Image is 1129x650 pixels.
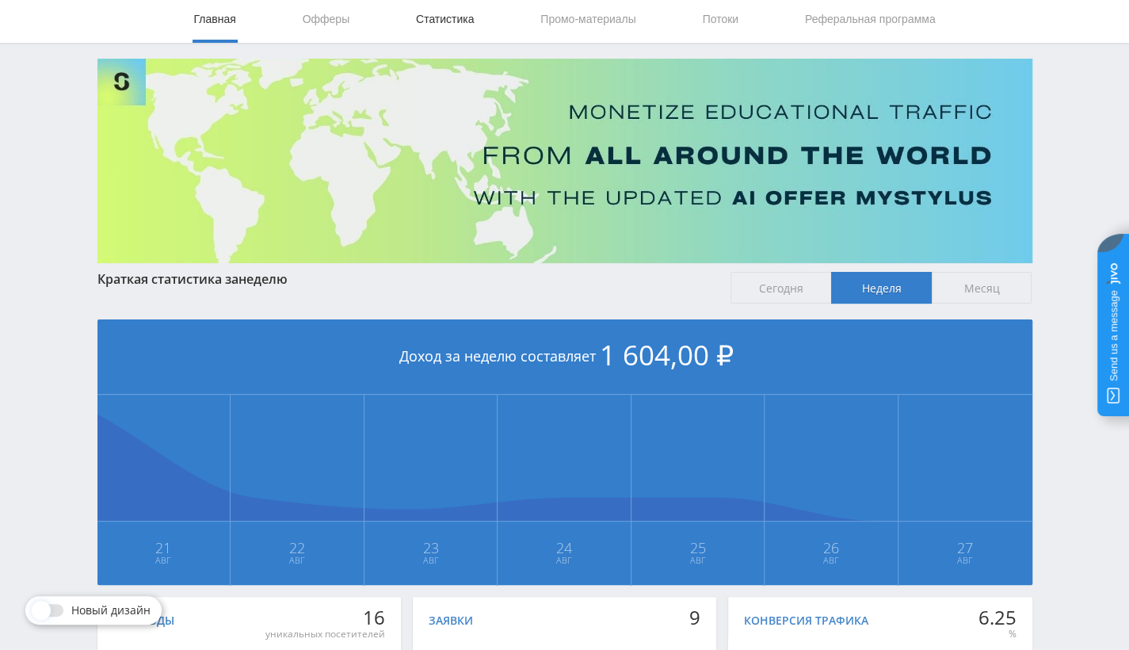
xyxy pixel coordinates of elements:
[498,554,630,567] span: Авг
[765,541,897,554] span: 26
[265,628,385,640] div: уникальных посетителей
[98,541,230,554] span: 21
[978,628,1016,640] div: %
[730,272,831,304] span: Сегодня
[932,272,1032,304] span: Месяц
[765,554,897,567] span: Авг
[632,541,764,554] span: 25
[231,541,363,554] span: 22
[744,614,868,627] div: Конверсия трафика
[429,614,473,627] div: Заявки
[978,606,1016,629] div: 6.25
[113,614,174,627] div: Переходы
[498,541,630,554] span: 24
[238,270,288,288] span: неделю
[899,541,1032,554] span: 27
[97,59,1032,263] img: Banner
[265,606,385,629] div: 16
[365,554,497,567] span: Авг
[899,554,1032,567] span: Авг
[97,319,1032,395] div: Доход за неделю составляет
[98,554,230,567] span: Авг
[97,272,715,286] div: Краткая статистика за
[831,272,932,304] span: Неделя
[689,606,700,629] div: 9
[632,554,764,567] span: Авг
[71,604,151,617] span: Новый дизайн
[365,541,497,554] span: 23
[600,336,734,373] span: 1 604,00 ₽
[231,554,363,567] span: Авг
